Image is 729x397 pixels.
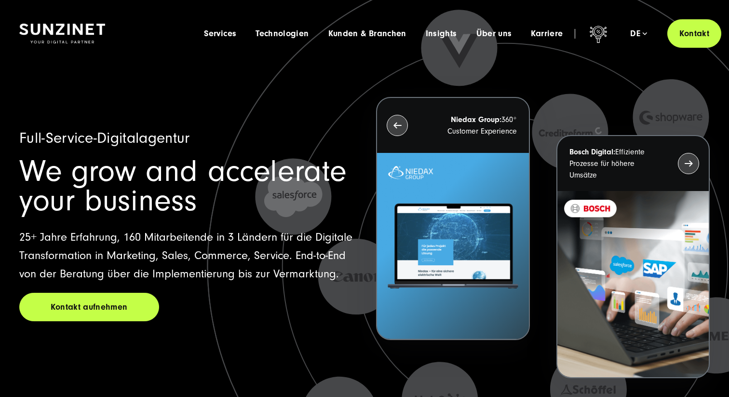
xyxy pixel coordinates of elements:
[569,148,615,156] strong: Bosch Digital:
[630,29,647,39] div: de
[425,114,516,137] p: 360° Customer Experience
[19,154,347,218] span: We grow and accelerate your business
[569,146,661,181] p: Effiziente Prozesse für höhere Umsätze
[204,29,236,39] a: Services
[557,191,709,377] img: BOSCH - Kundeprojekt - Digital Transformation Agentur SUNZINET
[556,135,710,378] button: Bosch Digital:Effiziente Prozesse für höhere Umsätze BOSCH - Kundeprojekt - Digital Transformatio...
[256,29,309,39] a: Technologien
[376,97,529,340] button: Niedax Group:360° Customer Experience Letztes Projekt von Niedax. Ein Laptop auf dem die Niedax W...
[451,115,501,124] strong: Niedax Group:
[19,129,190,147] span: Full-Service-Digitalagentur
[19,293,159,321] a: Kontakt aufnehmen
[531,29,563,39] a: Karriere
[377,153,528,339] img: Letztes Projekt von Niedax. Ein Laptop auf dem die Niedax Website geöffnet ist, auf blauem Hinter...
[19,228,353,283] p: 25+ Jahre Erfahrung, 160 Mitarbeitende in 3 Ländern für die Digitale Transformation in Marketing,...
[426,29,457,39] a: Insights
[667,19,721,48] a: Kontakt
[328,29,406,39] a: Kunden & Branchen
[19,24,105,44] img: SUNZINET Full Service Digital Agentur
[476,29,512,39] a: Über uns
